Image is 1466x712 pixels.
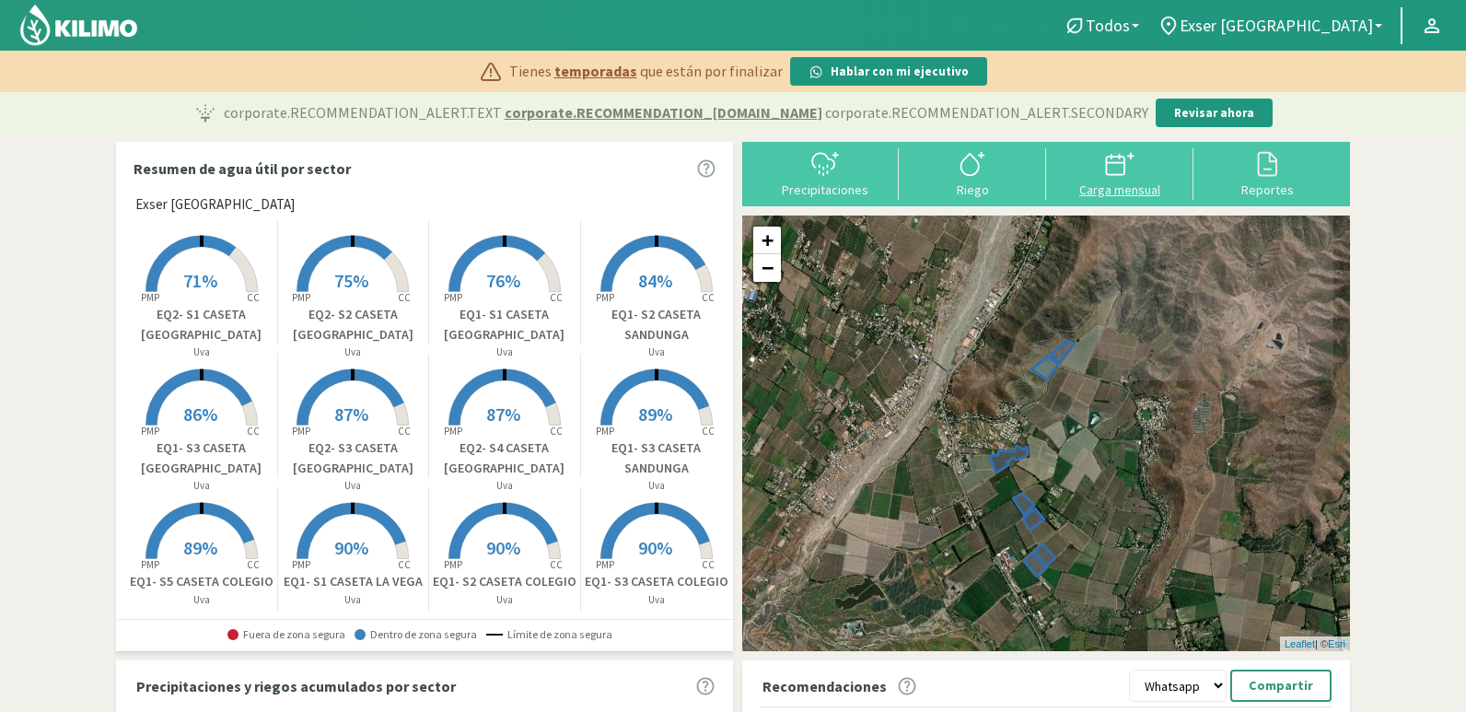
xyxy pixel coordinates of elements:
p: EQ1- S1 CASETA LA VEGA [278,572,429,591]
p: Uva [581,478,733,494]
span: corporate.RECOMMENDATION_ALERT.SECONDARY [825,101,1148,123]
p: Uva [429,478,580,494]
span: que están por finalizar [640,60,783,82]
tspan: CC [399,291,412,304]
p: Tienes [509,60,783,82]
p: EQ2- S3 CASETA [GEOGRAPHIC_DATA] [278,438,429,478]
span: 90% [486,536,520,559]
tspan: CC [550,291,563,304]
p: Uva [581,344,733,360]
tspan: PMP [444,291,462,304]
tspan: CC [247,558,260,571]
tspan: PMP [292,558,310,571]
p: Hablar con mi ejecutivo [831,63,969,81]
p: Precipitaciones y riegos acumulados por sector [136,675,456,697]
tspan: CC [247,291,260,304]
a: Esri [1328,638,1345,649]
a: Leaflet [1285,638,1315,649]
div: Reportes [1199,183,1335,196]
button: Riego [899,148,1046,197]
span: Todos [1086,16,1130,35]
span: Dentro de zona segura [355,628,477,641]
p: EQ1- S2 CASETA SANDUNGA [581,305,733,344]
tspan: PMP [444,425,462,438]
tspan: PMP [596,425,614,438]
div: Riego [904,183,1041,196]
button: Precipitaciones [751,148,899,197]
a: Zoom in [753,227,781,254]
tspan: PMP [141,291,159,304]
p: Uva [126,478,277,494]
span: 87% [334,403,368,426]
tspan: PMP [596,558,614,571]
span: 87% [486,403,520,426]
button: Reportes [1193,148,1341,197]
p: EQ1- S2 CASETA COLEGIO [429,572,580,591]
button: Compartir [1230,670,1332,702]
p: EQ1- S3 CASETA COLEGIO [581,572,733,591]
button: Hablar con mi ejecutivo [790,57,987,87]
tspan: PMP [292,425,310,438]
span: temporadas [554,60,637,82]
a: Zoom out [753,254,781,282]
span: 89% [183,536,217,559]
p: Uva [278,592,429,608]
p: EQ2- S4 CASETA [GEOGRAPHIC_DATA] [429,438,580,478]
p: Revisar ahora [1174,104,1254,123]
div: Carga mensual [1052,183,1188,196]
img: Kilimo [18,3,139,47]
p: Compartir [1249,675,1313,696]
tspan: CC [247,425,260,438]
span: 76% [486,269,520,292]
p: Uva [126,592,277,608]
span: 84% [638,269,672,292]
p: Uva [429,344,580,360]
tspan: CC [399,425,412,438]
span: 75% [334,269,368,292]
p: EQ1- S3 CASETA SANDUNGA [581,438,733,478]
p: Recomendaciones [762,675,887,697]
span: Fuera de zona segura [227,628,345,641]
tspan: PMP [141,425,159,438]
span: 86% [183,403,217,426]
span: Exser [GEOGRAPHIC_DATA] [135,194,295,216]
tspan: CC [702,558,715,571]
p: EQ1- S1 CASETA [GEOGRAPHIC_DATA] [429,305,580,344]
tspan: CC [399,558,412,571]
p: Uva [126,344,277,360]
p: Uva [278,344,429,360]
p: corporate.RECOMMENDATION_ALERT.TEXT [224,101,1148,123]
span: 89% [638,403,672,426]
span: 90% [334,536,368,559]
p: EQ2- S2 CASETA [GEOGRAPHIC_DATA] [278,305,429,344]
p: Uva [278,478,429,494]
span: corporate.RECOMMENDATION_[DOMAIN_NAME] [505,101,822,123]
tspan: CC [550,425,563,438]
p: EQ1- S5 CASETA COLEGIO [126,572,277,591]
div: | © [1280,636,1350,652]
p: EQ2- S1 CASETA [GEOGRAPHIC_DATA] [126,305,277,344]
tspan: PMP [596,291,614,304]
span: Exser [GEOGRAPHIC_DATA] [1180,16,1373,35]
span: 90% [638,536,672,559]
span: Límite de zona segura [486,628,612,641]
p: Uva [581,592,733,608]
tspan: CC [702,291,715,304]
span: 71% [183,269,217,292]
div: Precipitaciones [757,183,893,196]
p: Resumen de agua útil por sector [134,158,351,180]
tspan: CC [550,558,563,571]
tspan: PMP [141,558,159,571]
p: EQ1- S3 CASETA [GEOGRAPHIC_DATA] [126,438,277,478]
tspan: PMP [292,291,310,304]
p: Uva [429,592,580,608]
tspan: PMP [444,558,462,571]
button: Revisar ahora [1156,99,1273,128]
tspan: CC [702,425,715,438]
button: Carga mensual [1046,148,1193,197]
